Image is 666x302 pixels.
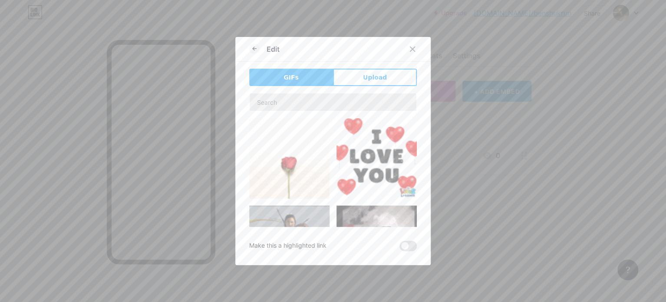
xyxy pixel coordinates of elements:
img: Gihpy [249,118,330,199]
img: Gihpy [336,206,417,288]
img: Gihpy [336,118,417,199]
div: Edit [267,44,280,54]
span: Upload [363,73,387,82]
div: Make this a highlighted link [249,241,326,251]
input: Search [250,93,416,111]
button: Upload [333,69,417,86]
img: Gihpy [249,206,330,286]
button: GIFs [249,69,333,86]
span: GIFs [284,73,299,82]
